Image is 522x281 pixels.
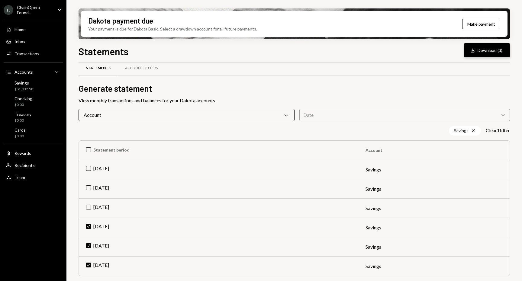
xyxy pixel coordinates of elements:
div: Statements [86,65,111,71]
button: Download (3) [464,43,510,57]
div: Your payment is due for Dakota Basic. Select a drawdown account for all future payments. [88,26,257,32]
td: Savings [358,179,510,199]
div: $0.00 [14,102,32,107]
a: Checking$0.00 [4,94,63,109]
td: Savings [358,199,510,218]
th: Account [358,141,510,160]
div: Checking [14,96,32,101]
button: Clear1filter [486,127,510,134]
a: Cards$0.00 [4,126,63,140]
div: C [4,5,13,15]
div: Home [14,27,26,32]
div: Cards [14,127,26,133]
div: Accounts [14,69,33,75]
td: Savings [358,160,510,179]
a: Account Letters [118,60,165,76]
div: Account Letters [125,65,158,71]
div: Rewards [14,151,31,156]
div: Treasury [14,112,31,117]
h2: Generate statement [79,83,510,94]
a: Home [4,24,63,35]
a: Team [4,172,63,183]
a: Statements [79,60,118,76]
div: Savings [14,80,33,85]
td: Savings [358,237,510,257]
a: Treasury$0.00 [4,110,63,124]
div: $0.00 [14,118,31,123]
div: Inbox [14,39,25,44]
td: Savings [358,257,510,276]
a: Inbox [4,36,63,47]
div: Savings [449,126,481,136]
div: Recipients [14,163,35,168]
div: View monthly transactions and balances for your Dakota accounts. [79,97,510,104]
a: Savings$81,032.58 [4,78,63,93]
button: Make payment [462,19,500,29]
div: Account [79,109,295,121]
div: $81,032.58 [14,87,33,92]
a: Accounts [4,66,63,77]
a: Rewards [4,148,63,158]
div: Date [299,109,510,121]
a: Recipients [4,160,63,171]
div: ChainOpera Found... [17,5,53,15]
div: Team [14,175,25,180]
div: $0.00 [14,134,26,139]
td: Savings [358,218,510,237]
div: Transactions [14,51,39,56]
div: Dakota payment due [88,16,153,26]
a: Transactions [4,48,63,59]
h1: Statements [79,45,128,57]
